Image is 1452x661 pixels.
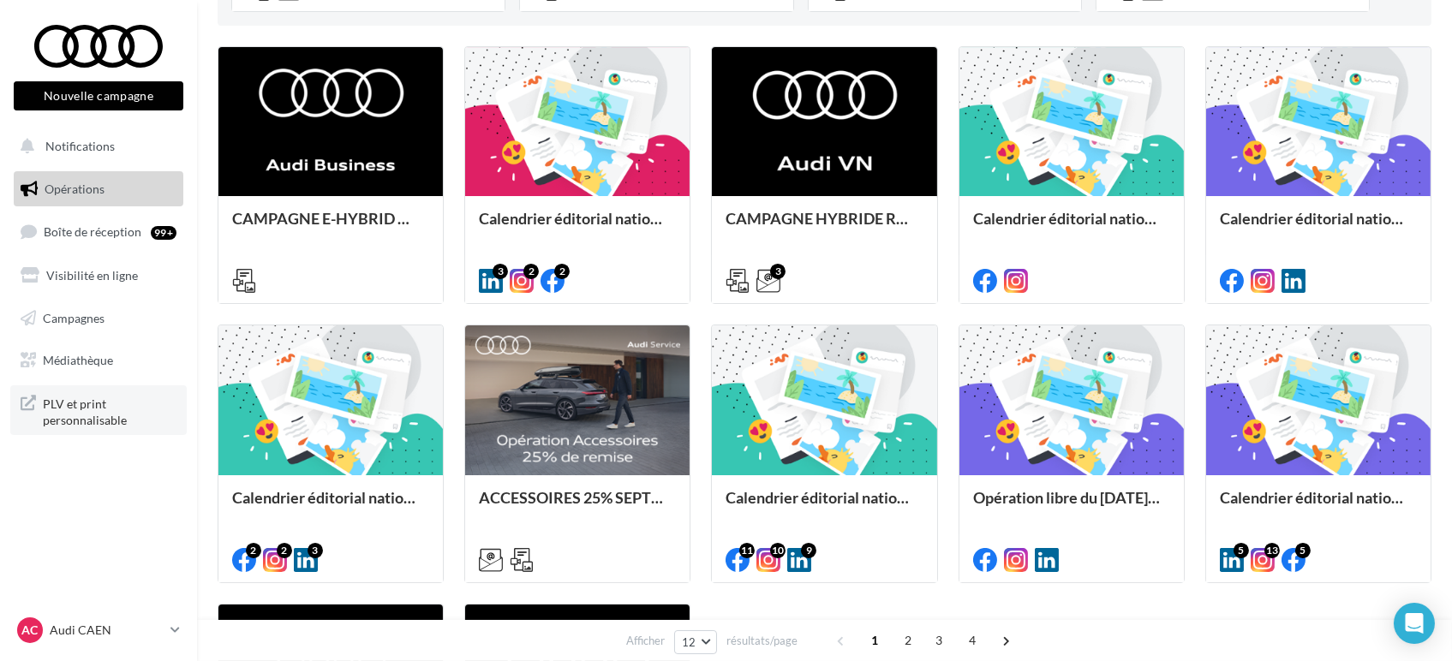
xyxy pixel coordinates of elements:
div: 3 [493,264,508,279]
span: Boîte de réception [44,224,141,239]
div: Calendrier éditorial national : semaine du 22.09 au 28.09 [479,210,676,244]
a: Campagnes [10,301,187,336]
div: Calendrier éditorial national : semaine du 25.08 au 31.08 [1220,489,1417,523]
div: 11 [739,543,755,558]
span: 3 [925,627,953,654]
span: Visibilité en ligne [46,268,138,283]
button: 12 [674,630,718,654]
span: Opérations [45,182,105,196]
span: 4 [959,627,986,654]
div: Opération libre du [DATE] 12:06 [973,489,1170,523]
span: Notifications [45,139,115,153]
a: Visibilité en ligne [10,258,187,294]
div: 99+ [151,226,176,240]
div: Calendrier éditorial national : semaine du 15.09 au 21.09 [973,210,1170,244]
span: 1 [861,627,888,654]
div: Calendrier éditorial national : du 02.09 au 09.09 [726,489,923,523]
a: Boîte de réception99+ [10,213,187,250]
div: Calendrier éditorial national : semaine du 08.09 au 14.09 [1220,210,1417,244]
a: Médiathèque [10,342,187,378]
div: Open Intercom Messenger [1394,603,1435,644]
span: 2 [894,627,922,654]
div: 5 [1295,543,1311,558]
div: 13 [1264,543,1280,558]
div: 2 [523,264,539,279]
div: 2 [246,543,261,558]
span: résultats/page [726,633,798,649]
div: CAMPAGNE HYBRIDE RECHARGEABLE [726,210,923,244]
a: Opérations [10,171,187,207]
div: 9 [801,543,816,558]
div: 3 [770,264,786,279]
div: Calendrier éditorial national : du 02.09 au 15.09 [232,489,429,523]
span: PLV et print personnalisable [43,392,176,429]
a: PLV et print personnalisable [10,385,187,436]
div: 2 [554,264,570,279]
button: Nouvelle campagne [14,81,183,110]
p: Audi CAEN [50,622,164,639]
button: Notifications [10,128,180,164]
div: 10 [770,543,786,558]
div: 5 [1234,543,1249,558]
div: 3 [308,543,323,558]
div: 2 [277,543,292,558]
span: 12 [682,635,696,649]
span: AC [22,622,39,639]
span: Afficher [626,633,665,649]
a: AC Audi CAEN [14,614,183,646]
div: CAMPAGNE E-HYBRID OCTOBRE B2B [232,210,429,244]
span: Médiathèque [43,353,113,367]
div: ACCESSOIRES 25% SEPTEMBRE - AUDI SERVICE [479,489,676,523]
span: Campagnes [43,310,105,325]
